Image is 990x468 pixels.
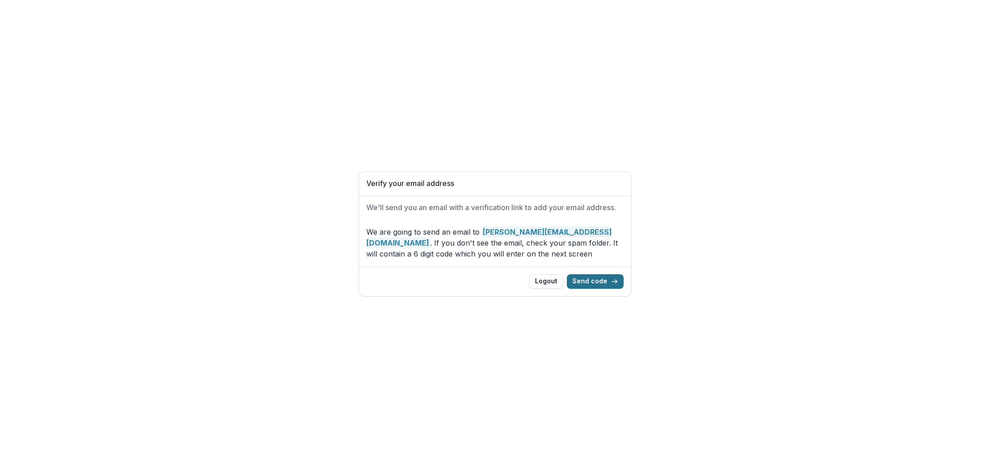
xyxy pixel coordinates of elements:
[366,203,624,212] h2: We'll send you an email with a verification link to add your email address.
[529,274,563,289] button: Logout
[366,179,624,188] h1: Verify your email address
[366,226,624,259] p: We are going to send an email to . If you don't see the email, check your spam folder. It will co...
[366,226,612,248] strong: [PERSON_NAME][EMAIL_ADDRESS][DOMAIN_NAME]
[567,274,624,289] button: Send code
